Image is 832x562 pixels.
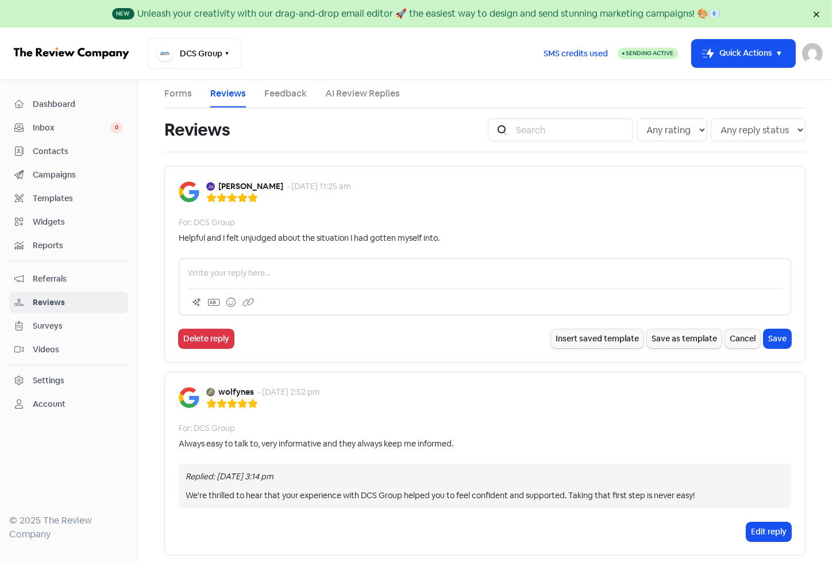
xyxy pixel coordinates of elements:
button: DCS Group [147,38,241,69]
span: Inbox [33,122,110,134]
img: Avatar [206,182,215,191]
a: Widgets [9,211,128,233]
a: Account [9,394,128,415]
h1: Reviews [164,111,230,148]
button: Cancel [725,329,760,348]
div: - [DATE] 2:52 pm [257,386,320,398]
span: Reviews [33,297,123,309]
button: Save [764,329,791,348]
button: Insert saved template [551,329,644,348]
span: Contacts [33,145,123,157]
span: Sending Active [626,49,673,57]
button: Quick Actions [692,40,795,67]
span: Referrals [33,273,123,285]
span: Widgets [33,216,123,228]
div: © 2025 The Review Company [9,514,128,541]
b: wolfynes [218,386,254,398]
a: Surveys [9,315,128,337]
button: Save as template [647,329,722,348]
a: Reviews [210,87,246,101]
b: [PERSON_NAME] [218,180,283,193]
a: Sending Active [618,47,678,60]
a: AI Review Replies [325,87,400,101]
div: Unleash your creativity with our drag-and-drop email editor 🚀 the easiest way to design and send ... [138,7,721,21]
span: Surveys [33,320,123,332]
a: Reports [9,235,128,256]
a: Inbox 0 [9,117,128,138]
div: Always easy to talk to, very informative and they always keep me informed. [179,438,453,450]
img: Avatar [206,388,215,397]
a: Settings [9,370,128,391]
span: New [112,8,134,20]
div: Helpful and I felt unjudged about the situation I had gotten myself into. [179,232,440,244]
span: Videos [33,344,123,356]
button: Edit reply [746,522,791,541]
a: Reviews [9,292,128,313]
div: We're thrilled to hear that your experience with DCS Group helped you to feel confident and suppo... [186,490,784,502]
a: Contacts [9,141,128,162]
span: Reports [33,240,123,252]
a: Templates [9,188,128,209]
img: Image [179,182,199,202]
a: SMS credits used [534,47,618,59]
img: User [802,43,823,64]
button: Delete reply [179,329,234,348]
a: Dashboard [9,94,128,115]
a: Referrals [9,268,128,290]
a: Forms [164,87,192,101]
input: Search [509,118,633,141]
span: Dashboard [33,98,123,110]
a: Feedback [264,87,307,101]
span: Templates [33,193,123,205]
i: Replied: [DATE] 3:14 pm [186,471,274,482]
span: Campaigns [33,169,123,181]
a: Campaigns [9,164,128,186]
div: Account [33,398,66,410]
a: Videos [9,339,128,360]
div: - [DATE] 11:25 am [287,180,351,193]
div: For: DCS Group [179,217,235,229]
span: SMS credits used [544,48,608,60]
div: For: DCS Group [179,422,235,434]
div: Settings [33,375,64,387]
span: 0 [110,122,123,133]
img: Image [179,387,199,408]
